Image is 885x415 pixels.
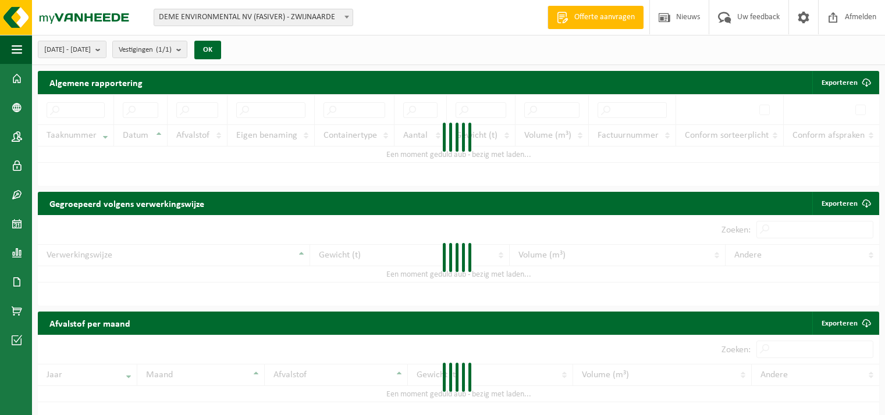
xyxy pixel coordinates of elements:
span: [DATE] - [DATE] [44,41,91,59]
a: Offerte aanvragen [548,6,644,29]
a: Exporteren [812,192,878,215]
span: Vestigingen [119,41,172,59]
h2: Algemene rapportering [38,71,154,94]
h2: Afvalstof per maand [38,312,142,334]
span: Offerte aanvragen [571,12,638,23]
button: Vestigingen(1/1) [112,41,187,58]
a: Exporteren [812,312,878,335]
button: [DATE] - [DATE] [38,41,106,58]
count: (1/1) [156,46,172,53]
h2: Gegroepeerd volgens verwerkingswijze [38,192,216,214]
button: OK [194,41,221,59]
span: DEME ENVIRONMENTAL NV (FASIVER) - ZWIJNAARDE [154,9,353,26]
button: Exporteren [812,71,878,94]
span: DEME ENVIRONMENTAL NV (FASIVER) - ZWIJNAARDE [154,9,353,26]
